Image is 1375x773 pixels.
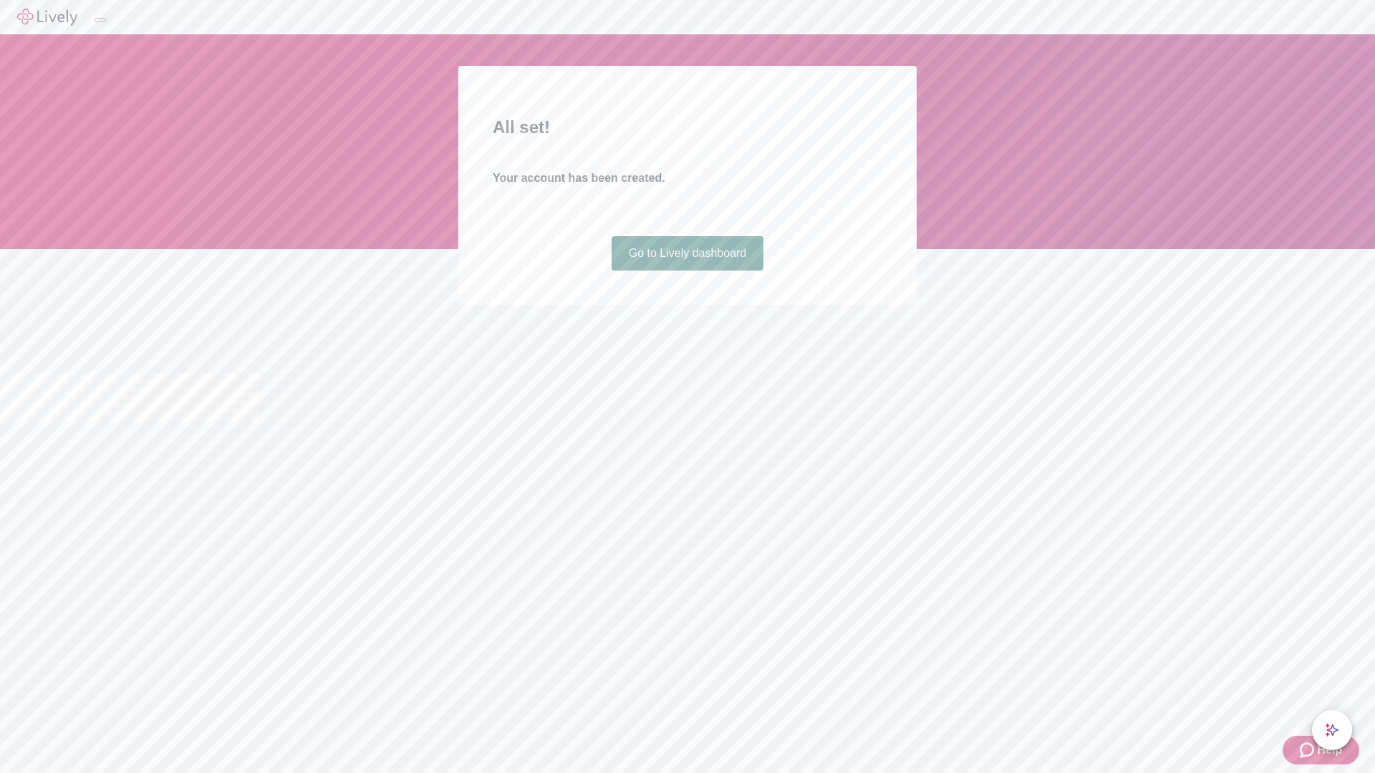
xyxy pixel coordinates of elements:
[493,170,882,187] h4: Your account has been created.
[1317,742,1342,759] span: Help
[95,18,106,22] button: Log out
[1312,710,1352,750] button: chat
[493,115,882,140] h2: All set!
[17,9,77,26] img: Lively
[1283,736,1359,764] button: Zendesk support iconHelp
[1300,742,1317,759] svg: Zendesk support icon
[1325,723,1339,737] svg: Lively AI Assistant
[612,236,764,271] a: Go to Lively dashboard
